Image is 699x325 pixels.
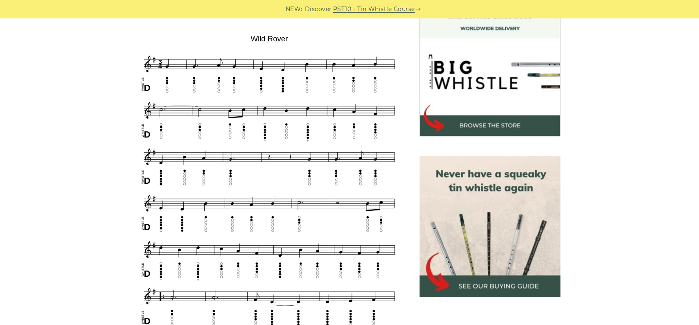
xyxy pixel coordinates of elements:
span: Discover [305,5,332,14]
a: PST10 - Tin Whistle Course [333,5,415,14]
span: NEW: [286,5,302,14]
img: tin whistle buying guide [419,156,560,297]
